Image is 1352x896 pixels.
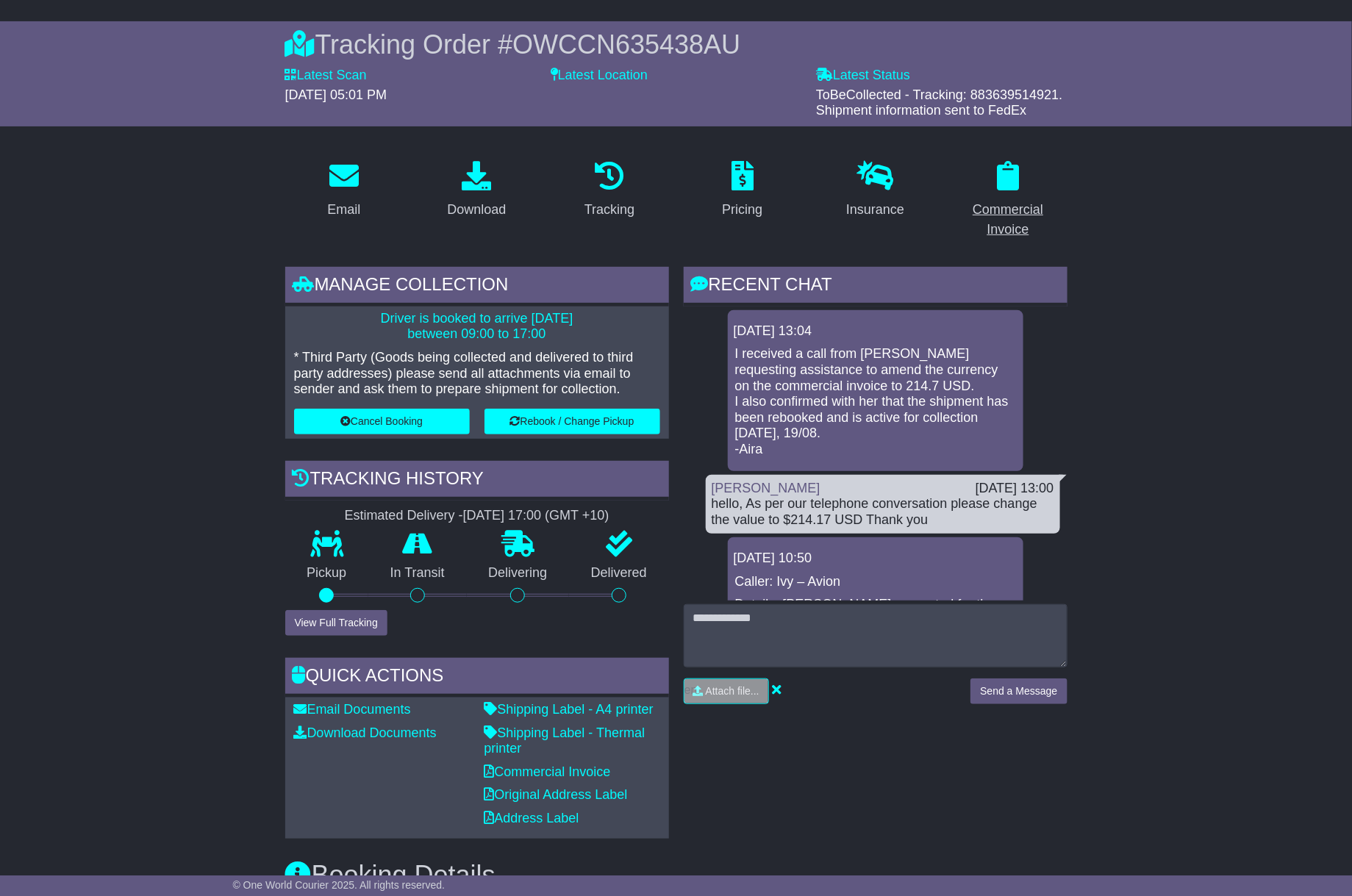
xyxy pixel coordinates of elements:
label: Latest Scan [285,68,367,84]
span: OWCCN635438AU [512,29,740,60]
p: Driver is booked to arrive [DATE] between 09:00 to 17:00 [294,311,660,343]
a: Original Address Label [484,787,628,802]
p: Pickup [285,565,369,581]
div: [DATE] 13:00 [976,481,1054,497]
button: Send a Message [970,678,1067,704]
p: I received a call from [PERSON_NAME] requesting assistance to amend the currency on the commercia... [735,346,1016,457]
a: Address Label [484,811,579,825]
a: Shipping Label - Thermal printer [484,725,645,756]
a: Tracking [575,156,644,225]
a: Insurance [837,156,914,225]
a: Download Documents [294,725,437,740]
p: * Third Party (Goods being collected and delivered to third party addresses) please send all atta... [294,350,660,398]
p: Delivered [569,565,669,581]
a: Email [318,156,370,225]
p: Caller: Ivy – Avion [735,574,1016,590]
div: Download [447,200,506,220]
div: Estimated Delivery - [285,508,669,524]
h3: Booking Details [285,861,1067,890]
span: © One World Courier 2025. All rights reserved. [233,879,446,891]
a: Shipping Label - A4 printer [484,702,654,717]
a: [PERSON_NAME] [712,481,820,495]
div: Manage collection [285,267,669,307]
a: Commercial Invoice [949,156,1067,245]
div: Tracking [584,200,634,220]
button: View Full Tracking [285,610,387,636]
div: [DATE] 10:50 [734,551,1017,567]
a: Commercial Invoice [484,764,611,779]
a: Pricing [712,156,772,225]
span: [DATE] 05:01 PM [285,87,387,102]
button: Cancel Booking [294,409,470,434]
a: Download [437,156,515,225]
div: Insurance [846,200,904,220]
a: Email Documents [294,702,411,717]
div: [DATE] 13:04 [734,323,1017,340]
div: RECENT CHAT [684,267,1067,307]
p: Delivering [467,565,570,581]
button: Rebook / Change Pickup [484,409,660,434]
label: Latest Location [551,68,648,84]
p: Details: [PERSON_NAME] requested for the collection to be moved to [DATE], 19/08. I advised her t... [735,597,1016,708]
div: Tracking Order # [285,29,1067,60]
label: Latest Status [816,68,910,84]
div: Email [327,200,360,220]
div: [DATE] 17:00 (GMT +10) [463,508,609,524]
div: Tracking history [285,461,669,501]
p: In Transit [368,565,467,581]
span: ToBeCollected - Tracking: 883639514921. Shipment information sent to FedEx [816,87,1062,118]
div: Commercial Invoice [959,200,1058,240]
div: Pricing [722,200,762,220]
div: Quick Actions [285,658,669,698]
div: hello, As per our telephone conversation please change the value to $214.17 USD Thank you [712,496,1054,528]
